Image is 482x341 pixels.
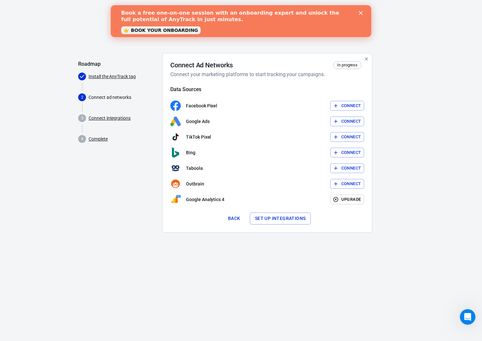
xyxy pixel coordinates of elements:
[81,95,83,100] text: 2
[89,136,108,143] a: Complete
[186,118,210,125] p: Google Ads
[186,149,195,156] p: Bing
[330,195,364,205] button: Upgrade
[89,94,157,101] p: Connect ad networks
[330,116,364,127] button: Connect
[186,196,224,203] p: Google Analytics 4
[330,132,364,142] button: Connect
[81,137,83,141] text: 4
[330,179,364,189] button: Connect
[330,148,364,158] button: Connect
[81,116,83,120] text: 3
[186,134,211,141] p: TikTok Pixel
[186,181,204,187] p: Outbrain
[78,10,404,22] div: AnyTrack
[111,5,371,37] iframe: Intercom live chat banner
[460,309,475,325] iframe: Intercom live chat
[330,101,364,111] button: Connect
[330,163,364,173] button: Connect
[224,212,245,225] button: Back
[89,73,136,80] a: Install the AnyTrack tag
[248,6,255,10] div: Close
[78,61,157,67] h5: Roadmap
[335,62,360,68] span: In progress
[186,165,203,172] p: Taboola
[170,86,364,93] h5: Data Sources
[89,115,131,122] a: Connect integrations
[186,102,217,109] p: Facebook Pixel
[170,61,233,69] h4: Connect Ad Networks
[250,212,311,225] button: Set up integrations
[170,70,361,78] h6: Connect your marketing platforms to start tracking your campaigns.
